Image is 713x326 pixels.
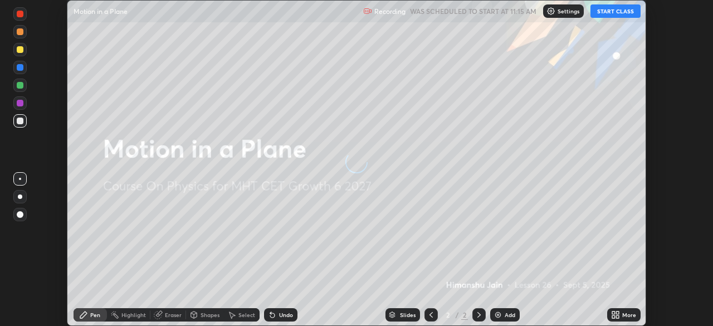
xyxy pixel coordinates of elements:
div: Add [505,312,515,318]
p: Motion in a Plane [74,7,128,16]
button: START CLASS [590,4,641,18]
img: add-slide-button [494,310,502,319]
div: Eraser [165,312,182,318]
div: More [622,312,636,318]
div: / [456,312,459,318]
div: Pen [90,312,100,318]
div: 2 [442,312,453,318]
div: Shapes [201,312,219,318]
p: Settings [558,8,579,14]
img: recording.375f2c34.svg [363,7,372,16]
div: 2 [461,310,468,320]
div: Undo [279,312,293,318]
div: Select [238,312,255,318]
img: class-settings-icons [546,7,555,16]
div: Highlight [121,312,146,318]
p: Recording [374,7,406,16]
div: Slides [400,312,416,318]
h5: WAS SCHEDULED TO START AT 11:15 AM [410,6,536,16]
